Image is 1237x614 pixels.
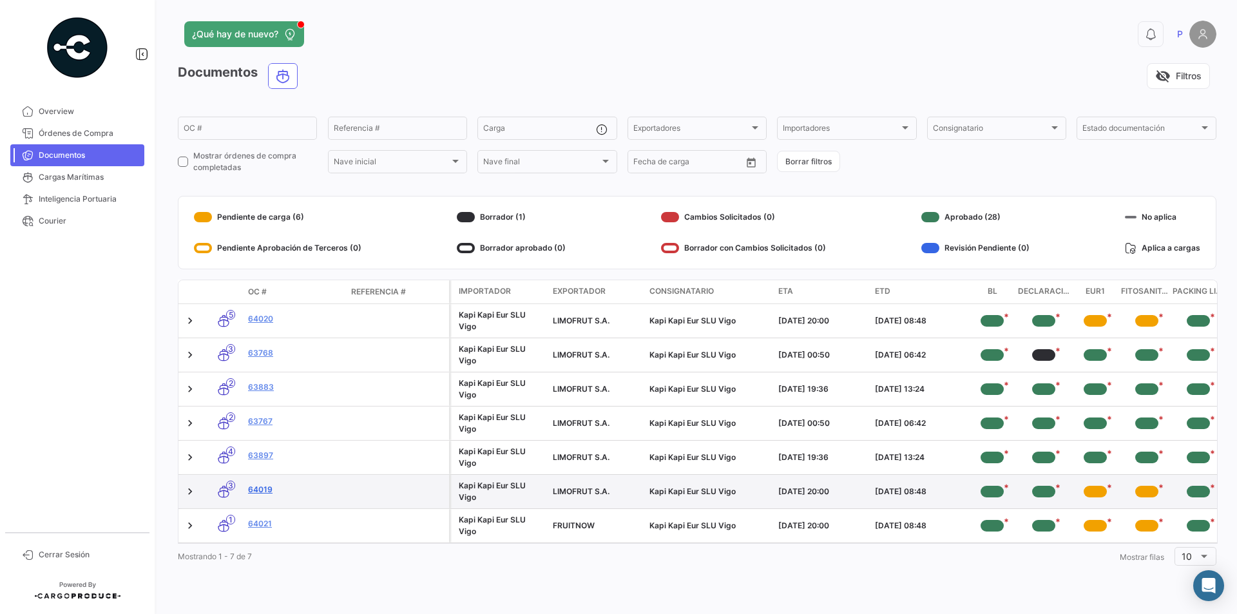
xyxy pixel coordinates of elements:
div: Kapi Kapi Eur SLU Vigo [459,378,542,401]
span: Importadores [783,126,899,135]
button: Open calendar [742,153,761,172]
div: Pendiente Aprobación de Terceros (0) [194,238,361,258]
span: Mostrar órdenes de compra completadas [193,150,317,173]
span: 3 [226,481,235,490]
span: 2 [226,378,235,388]
datatable-header-cell: Packing List [1173,280,1224,303]
span: BL [988,285,997,298]
span: Nave final [483,159,599,168]
button: Ocean [269,64,297,88]
h3: Documentos [178,63,302,89]
span: Cargas Marítimas [39,171,139,183]
span: Overview [39,106,139,117]
span: 1 [226,515,235,524]
span: Referencia # [351,286,406,298]
div: FRUITNOW [553,520,639,532]
div: Kapi Kapi Eur SLU Vigo [459,480,542,503]
span: Packing List [1173,285,1224,298]
span: Declaraciones [1018,285,1069,298]
datatable-header-cell: Referencia # [346,281,449,303]
a: 63883 [248,381,341,393]
datatable-header-cell: OC # [243,281,346,303]
img: powered-by.png [45,15,110,80]
span: 4 [226,446,235,456]
a: Cargas Marítimas [10,166,144,188]
a: 64021 [248,518,341,530]
a: Documentos [10,144,144,166]
a: Expand/Collapse Row [184,417,197,430]
button: visibility_offFiltros [1147,63,1210,89]
a: Expand/Collapse Row [184,485,197,498]
span: 5 [226,310,235,320]
span: Fitosanitario [1121,285,1173,298]
div: Kapi Kapi Eur SLU Vigo [459,446,542,469]
a: Overview [10,101,144,122]
div: [DATE] 00:50 [778,417,865,429]
span: OC # [248,286,267,298]
a: Órdenes de Compra [10,122,144,144]
span: P [1177,28,1183,41]
input: Desde [633,159,657,168]
div: LIMOFRUT S.A. [553,486,639,497]
datatable-header-cell: Consignatario [644,280,773,303]
span: Courier [39,215,139,227]
div: [DATE] 08:48 [875,520,961,532]
a: Expand/Collapse Row [184,349,197,361]
a: Expand/Collapse Row [184,451,197,464]
datatable-header-cell: ETA [773,280,870,303]
div: Kapi Kapi Eur SLU Vigo [459,309,542,332]
div: Borrador con Cambios Solicitados (0) [661,238,826,258]
span: 3 [226,344,235,354]
span: Inteligencia Portuaria [39,193,139,205]
div: [DATE] 06:42 [875,349,961,361]
div: [DATE] 13:24 [875,383,961,395]
span: Documentos [39,149,139,161]
span: Mostrando 1 - 7 de 7 [178,552,252,561]
span: Importador [459,285,511,297]
div: LIMOFRUT S.A. [553,417,639,429]
datatable-header-cell: Exportador [548,280,644,303]
span: Kapi Kapi Eur SLU Vigo [649,452,736,462]
div: Aprobado (28) [921,207,1030,227]
div: LIMOFRUT S.A. [553,383,639,395]
span: Consignatario [649,285,714,297]
span: visibility_off [1155,68,1171,84]
a: Expand/Collapse Row [184,519,197,532]
div: LIMOFRUT S.A. [553,315,639,327]
datatable-header-cell: BL [966,280,1018,303]
div: [DATE] 00:50 [778,349,865,361]
span: Órdenes de Compra [39,128,139,139]
a: Expand/Collapse Row [184,314,197,327]
div: LIMOFRUT S.A. [553,452,639,463]
div: Aplica a cargas [1125,238,1200,258]
div: Borrador aprobado (0) [457,238,566,258]
span: 2 [226,412,235,422]
span: Nave inicial [334,159,450,168]
div: Borrador (1) [457,207,566,227]
div: [DATE] 06:42 [875,417,961,429]
div: Kapi Kapi Eur SLU Vigo [459,514,542,537]
span: Exportadores [633,126,749,135]
div: [DATE] 19:36 [778,383,865,395]
span: Exportador [553,285,606,297]
span: Kapi Kapi Eur SLU Vigo [649,486,736,496]
a: 63897 [248,450,341,461]
div: Abrir Intercom Messenger [1193,570,1224,601]
img: placeholder-user.png [1189,21,1216,48]
div: [DATE] 08:48 [875,315,961,327]
datatable-header-cell: Fitosanitario [1121,280,1173,303]
datatable-header-cell: ETD [870,280,966,303]
span: ETD [875,285,890,297]
datatable-header-cell: Importador [451,280,548,303]
div: [DATE] 20:00 [778,520,865,532]
span: Kapi Kapi Eur SLU Vigo [649,384,736,394]
datatable-header-cell: Declaraciones [1018,280,1069,303]
input: Hasta [666,159,717,168]
a: Inteligencia Portuaria [10,188,144,210]
span: Consignatario [933,126,1049,135]
div: [DATE] 08:48 [875,486,961,497]
span: 10 [1182,551,1192,562]
a: Expand/Collapse Row [184,383,197,396]
div: [DATE] 13:24 [875,452,961,463]
a: 64020 [248,313,341,325]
